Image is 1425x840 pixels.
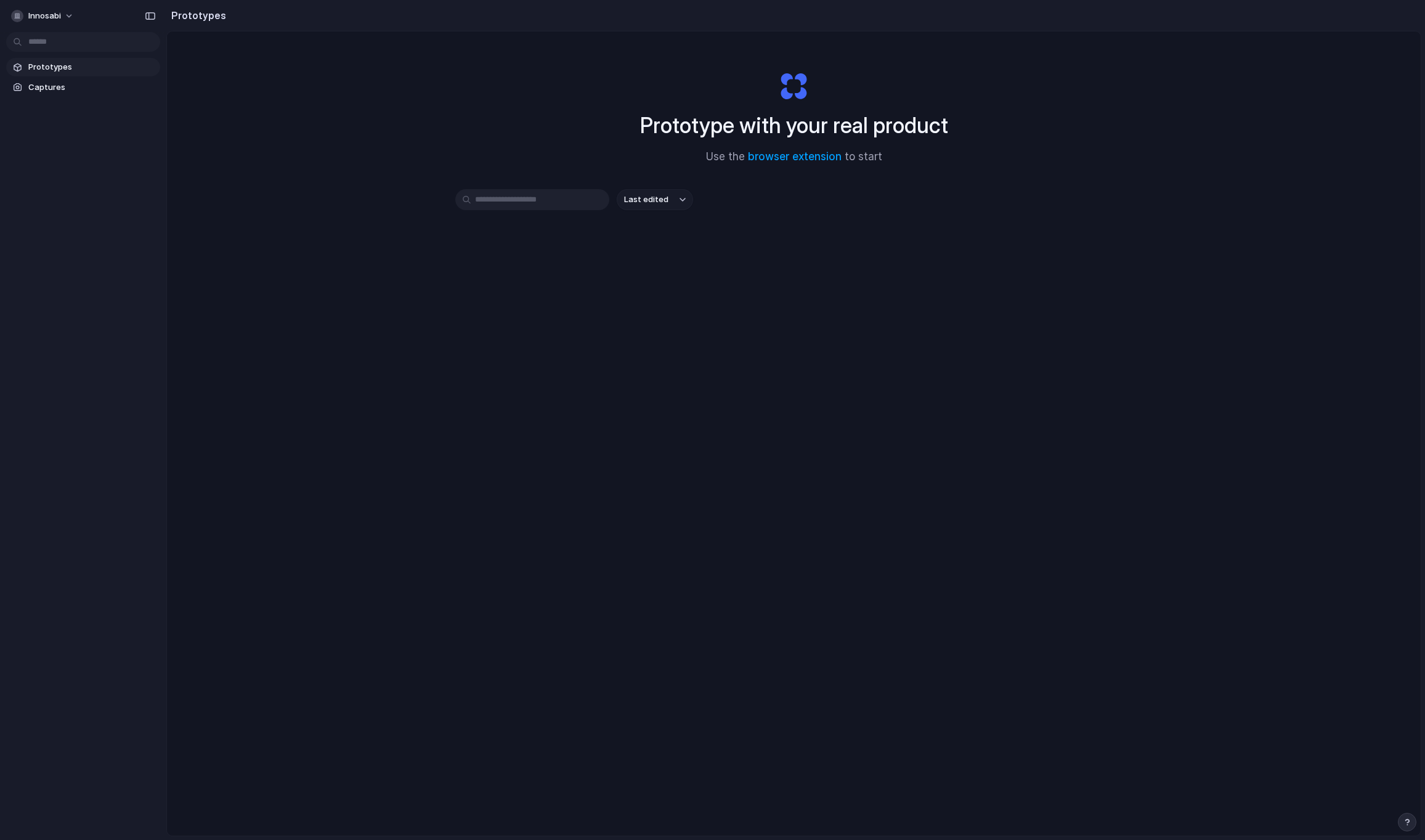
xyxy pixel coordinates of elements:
[166,8,226,23] h2: Prototypes
[706,149,882,165] span: Use the to start
[28,81,155,94] span: Captures
[748,150,842,163] a: browser extension
[624,194,668,206] span: Last edited
[640,109,948,142] h1: Prototype with your real product
[6,6,80,26] button: Innosabi
[6,78,160,97] a: Captures
[28,61,155,73] span: Prototypes
[28,10,61,22] span: Innosabi
[617,189,693,210] button: Last edited
[6,58,160,76] a: Prototypes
